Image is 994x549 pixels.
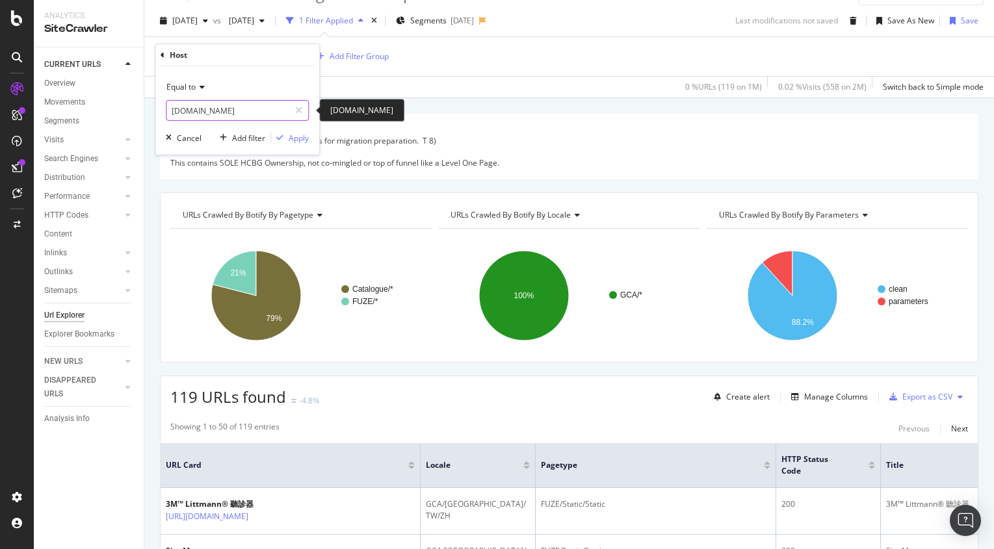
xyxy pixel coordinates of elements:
div: NEW URLS [44,355,83,368]
div: Save As New [887,15,934,26]
a: Overview [44,77,135,90]
div: [DOMAIN_NAME] [319,99,404,121]
button: Apply [271,131,309,144]
svg: A chart. [170,239,432,352]
div: 0 % URLs ( 119 on 1M ) [685,81,762,92]
div: Search Engines [44,152,98,166]
svg: A chart. [438,239,700,352]
a: Search Engines [44,152,122,166]
div: Explorer Bookmarks [44,327,114,341]
button: [DATE] [224,10,270,31]
div: Add filter [232,132,265,143]
div: Open Intercom Messenger [950,505,981,536]
span: 2024 Aug. 25th [172,15,198,26]
text: Catalogue/* [352,285,393,294]
button: Add Filter Group [312,49,389,64]
div: Cancel [177,132,202,143]
div: Export as CSV [902,391,952,402]
text: FUZE/* [352,297,378,306]
a: [URL][DOMAIN_NAME] [166,510,248,523]
div: Next [951,423,968,434]
a: Distribution [44,171,122,185]
a: Inlinks [44,246,122,260]
button: Cancel [161,131,202,144]
div: Sitemaps [44,284,77,298]
div: Analysis Info [44,412,90,426]
svg: A chart. [707,239,968,352]
span: HTTP Status Code [781,453,849,477]
a: NEW URLS [44,355,122,368]
div: DISAPPEARED URLS [44,374,110,401]
text: GCA/* [620,290,642,300]
a: Content [44,227,135,241]
text: 79% [266,314,281,323]
button: Export as CSV [884,387,952,407]
span: Segments [410,15,447,26]
span: URLs Crawled By Botify By pagetype [183,209,313,220]
button: Save [945,10,978,31]
a: Visits [44,133,122,147]
span: locale [426,459,504,471]
text: parameters [889,297,928,306]
div: Switch back to Simple mode [883,81,984,92]
button: Manage Columns [786,389,868,405]
div: Last modifications not saved [735,15,838,26]
a: HTTP Codes [44,209,122,222]
a: Performance [44,190,122,203]
button: Next [951,421,968,437]
text: clean [889,285,908,294]
a: Outlinks [44,265,122,279]
div: Manage Columns [804,391,868,402]
span: vs [213,15,224,26]
div: 3M™ Littmann® 聽診器 [166,498,291,510]
span: 119 URLs found [170,386,286,407]
h4: URLs Crawled By Botify By pagetype [180,205,420,225]
div: Previous [898,423,930,434]
div: Inlinks [44,246,67,260]
text: 21% [231,268,246,277]
div: 0.02 % Visits ( 558 on 2M ) [778,81,867,92]
span: 2023 Sep. 17th [224,15,254,26]
div: times [369,14,380,27]
div: Add Filter Group [330,51,389,62]
div: Overview [44,77,75,90]
button: Segments[DATE] [391,10,479,31]
div: Create alert [726,391,770,402]
button: 1 Filter Applied [281,10,369,31]
div: Content [44,227,72,241]
div: Performance [44,190,90,203]
div: GCA/[GEOGRAPHIC_DATA]/TW/ZH [426,498,530,522]
div: 200 [781,498,875,510]
a: Movements [44,96,135,109]
span: Equal to [166,81,196,92]
button: [DATE] [155,10,213,31]
div: Save [961,15,978,26]
div: 1 Filter Applied [299,15,353,26]
div: Url Explorer [44,309,85,322]
a: Url Explorer [44,309,135,322]
a: DISAPPEARED URLS [44,374,122,401]
button: Previous [898,421,930,437]
span: URLs Crawled By Botify By parameters [719,209,859,220]
button: Switch back to Simple mode [878,77,984,97]
div: -4.8% [299,395,319,406]
div: Distribution [44,171,85,185]
div: Apply [289,132,309,143]
a: Segments [44,114,135,128]
text: 100% [514,291,534,300]
div: Host [170,49,187,60]
a: Sitemaps [44,284,122,298]
div: Visits [44,133,64,147]
img: Equal [291,399,296,403]
span: pagetype [541,459,744,471]
div: Segments [44,114,79,128]
div: Analytics [44,10,133,21]
h4: URLs Crawled By Botify By parameters [716,205,956,225]
div: SiteCrawler [44,21,133,36]
h4: URLs Crawled By Botify By locale [448,205,688,225]
button: Create alert [709,387,770,407]
div: Just a basic report to get the host URL sets for migration preparation. T 8) This contains SOLE H... [170,135,968,168]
